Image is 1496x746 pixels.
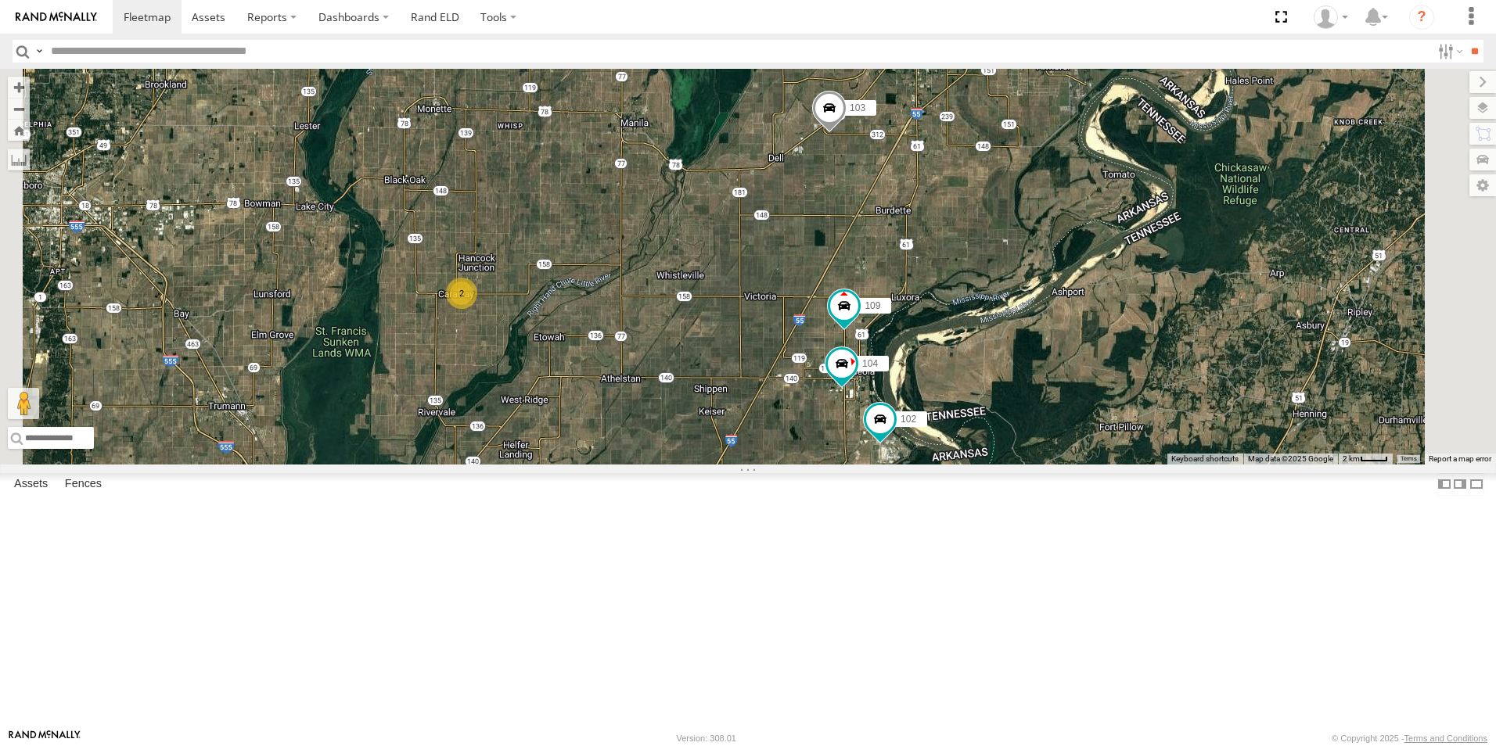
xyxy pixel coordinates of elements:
label: Measure [8,149,30,170]
div: © Copyright 2025 - [1332,733,1487,743]
label: Dock Summary Table to the Right [1452,473,1468,496]
i: ? [1409,5,1434,30]
button: Map Scale: 2 km per 32 pixels [1338,454,1393,464]
button: Keyboard shortcuts [1171,454,1239,464]
button: Zoom in [8,77,30,98]
button: Drag Pegman onto the map to open Street View [8,388,39,419]
button: Zoom Home [8,120,30,141]
label: Dock Summary Table to the Left [1437,473,1452,496]
a: Terms and Conditions [1404,733,1487,743]
label: Hide Summary Table [1469,473,1484,496]
span: 102 [901,414,916,425]
span: 109 [865,301,880,312]
a: Report a map error [1429,454,1491,463]
button: Zoom out [8,98,30,120]
label: Fences [57,473,110,495]
label: Search Query [33,40,45,63]
label: Map Settings [1469,174,1496,196]
a: Terms (opens in new tab) [1401,456,1417,462]
label: Search Filter Options [1432,40,1465,63]
a: Visit our Website [9,730,81,746]
span: 2 km [1343,454,1360,463]
div: 2 [446,278,477,309]
span: 104 [862,359,878,370]
div: Craig King [1308,5,1354,29]
span: Map data ©2025 Google [1248,454,1333,463]
span: 103 [850,102,865,113]
div: Version: 308.01 [677,733,736,743]
label: Assets [6,473,56,495]
img: rand-logo.svg [16,12,97,23]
